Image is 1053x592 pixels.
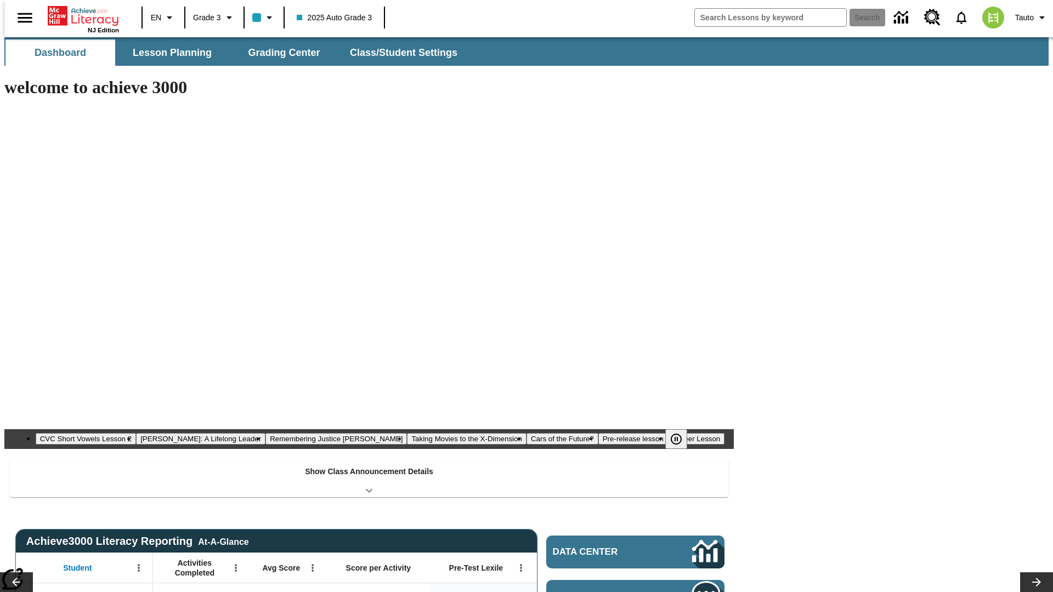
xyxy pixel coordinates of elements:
[262,563,300,573] span: Avg Score
[131,560,147,576] button: Open Menu
[304,560,321,576] button: Open Menu
[36,433,136,445] button: Slide 1 CVC Short Vowels Lesson 2
[346,563,411,573] span: Score per Activity
[151,12,161,24] span: EN
[158,558,231,578] span: Activities Completed
[1011,8,1053,27] button: Profile/Settings
[297,12,372,24] span: 2025 Auto Grade 3
[63,563,92,573] span: Student
[341,39,466,66] button: Class/Student Settings
[146,8,181,27] button: Language: EN, Select a language
[4,77,734,98] h1: welcome to achieve 3000
[9,2,41,34] button: Open side menu
[598,433,668,445] button: Slide 6 Pre-release lesson
[695,9,846,26] input: search field
[305,466,433,477] p: Show Class Announcement Details
[665,429,698,449] div: Pause
[5,39,115,66] button: Dashboard
[88,27,119,33] span: NJ Edition
[976,3,1011,32] button: Select a new avatar
[198,535,248,547] div: At-A-Glance
[193,12,221,24] span: Grade 3
[887,3,918,33] a: Data Center
[4,37,1049,66] div: SubNavbar
[189,8,240,27] button: Grade: Grade 3, Select a grade
[947,3,976,32] a: Notifications
[10,459,728,497] div: Show Class Announcement Details
[48,5,119,27] a: Home
[918,3,947,32] a: Resource Center, Will open in new tab
[4,39,467,66] div: SubNavbar
[48,4,119,33] div: Home
[117,39,227,66] button: Lesson Planning
[513,560,529,576] button: Open Menu
[407,433,526,445] button: Slide 4 Taking Movies to the X-Dimension
[982,7,1004,29] img: avatar image
[26,535,249,548] span: Achieve3000 Literacy Reporting
[228,560,244,576] button: Open Menu
[665,429,687,449] button: Pause
[449,563,503,573] span: Pre-Test Lexile
[1020,572,1053,592] button: Lesson carousel, Next
[526,433,598,445] button: Slide 5 Cars of the Future?
[546,536,724,568] a: Data Center
[248,8,280,27] button: Class color is light blue. Change class color
[136,433,265,445] button: Slide 2 Dianne Feinstein: A Lifelong Leader
[265,433,407,445] button: Slide 3 Remembering Justice O'Connor
[229,39,339,66] button: Grading Center
[553,547,655,557] span: Data Center
[1015,12,1034,24] span: Tauto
